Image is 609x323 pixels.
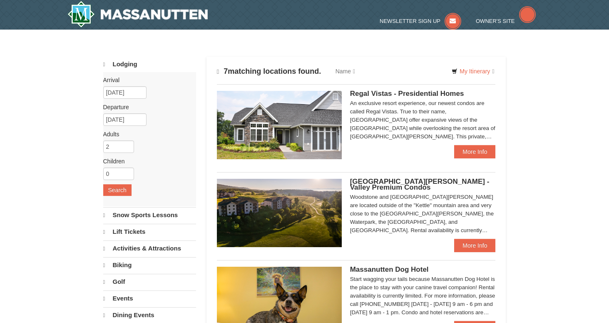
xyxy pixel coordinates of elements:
span: Owner's Site [476,18,515,24]
span: Newsletter Sign Up [380,18,440,24]
img: 19218991-1-902409a9.jpg [217,91,342,159]
img: 19219041-4-ec11c166.jpg [217,179,342,247]
span: [GEOGRAPHIC_DATA][PERSON_NAME] - Valley Premium Condos [350,178,490,191]
a: Activities & Attractions [103,240,196,256]
a: Biking [103,257,196,273]
div: Start wagging your tails because Massanutten Dog Hotel is the place to stay with your canine trav... [350,275,496,317]
label: Departure [103,103,190,111]
label: Adults [103,130,190,138]
a: Dining Events [103,307,196,323]
button: Search [103,184,132,196]
span: Regal Vistas - Presidential Homes [350,90,464,98]
div: An exclusive resort experience, our newest condos are called Regal Vistas. True to their name, [G... [350,99,496,141]
a: My Itinerary [446,65,500,78]
a: Owner's Site [476,18,536,24]
div: Woodstone and [GEOGRAPHIC_DATA][PERSON_NAME] are located outside of the "Kettle" mountain area an... [350,193,496,235]
a: Golf [103,274,196,290]
a: Name [329,63,361,80]
a: Newsletter Sign Up [380,18,461,24]
span: Massanutten Dog Hotel [350,265,429,273]
a: Lift Tickets [103,224,196,240]
img: Massanutten Resort Logo [67,1,208,28]
a: Events [103,290,196,306]
a: Massanutten Resort [67,1,208,28]
a: Snow Sports Lessons [103,207,196,223]
label: Arrival [103,76,190,84]
a: Lodging [103,57,196,72]
a: More Info [454,145,495,158]
a: More Info [454,239,495,252]
label: Children [103,157,190,165]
